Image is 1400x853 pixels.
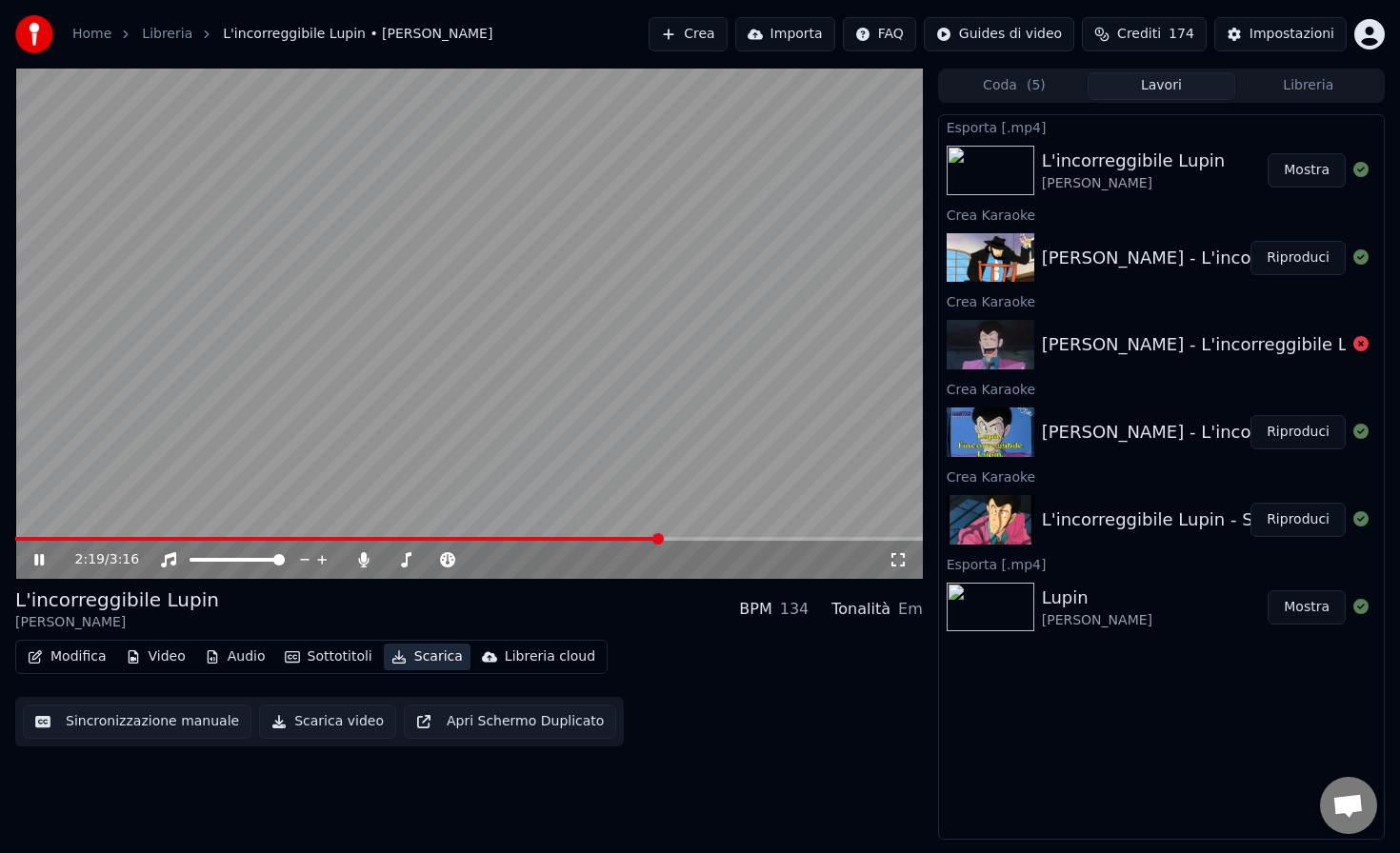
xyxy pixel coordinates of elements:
[1042,611,1152,630] div: [PERSON_NAME]
[1082,17,1207,51] button: Crediti174
[72,25,492,44] nav: breadcrumb
[1117,25,1161,44] span: Crediti
[1169,25,1194,44] span: 174
[1250,25,1334,44] div: Impostazioni
[15,15,53,53] img: youka
[110,550,139,569] span: 3:16
[118,644,193,670] button: Video
[384,644,470,670] button: Scarica
[1235,72,1382,100] button: Libreria
[1214,17,1347,51] button: Impostazioni
[1268,590,1346,625] button: Mostra
[1042,506,1353,533] div: L'incorreggibile Lupin - Sigla Italiana
[939,377,1384,400] div: Crea Karaoke
[223,25,492,44] span: L'incorreggibile Lupin • [PERSON_NAME]
[75,550,105,569] span: 2:19
[505,647,595,666] div: Libreria cloud
[404,704,616,739] button: Apri Schermo Duplicato
[780,598,810,621] div: 134
[1042,419,1385,446] div: [PERSON_NAME] - L'incorreggibile Lupin
[941,72,1088,100] button: Coda
[939,289,1384,312] div: Crea Karaoke
[649,17,727,51] button: Crea
[843,17,916,51] button: FAQ
[1088,72,1234,100] button: Lavori
[259,704,396,739] button: Scarica video
[939,552,1384,575] div: Esporta [.mp4]
[1250,241,1346,275] button: Riproduci
[1250,415,1346,449] button: Riproduci
[739,598,771,621] div: BPM
[197,644,273,670] button: Audio
[1268,153,1346,188] button: Mostra
[75,550,121,569] div: /
[924,17,1074,51] button: Guides di video
[23,704,251,739] button: Sincronizzazione manuale
[1042,174,1226,193] div: [PERSON_NAME]
[1042,331,1385,358] div: [PERSON_NAME] - L'incorreggibile Lupin
[1042,148,1226,174] div: L'incorreggibile Lupin
[1042,245,1385,271] div: [PERSON_NAME] - L'incorreggibile Lupin
[1027,76,1046,95] span: ( 5 )
[939,203,1384,226] div: Crea Karaoke
[898,598,923,621] div: Em
[20,644,114,670] button: Modifica
[1320,777,1377,834] div: Aprire la chat
[15,613,219,632] div: [PERSON_NAME]
[277,644,380,670] button: Sottotitoli
[831,598,890,621] div: Tonalità
[142,25,192,44] a: Libreria
[735,17,835,51] button: Importa
[1042,585,1152,611] div: Lupin
[939,465,1384,487] div: Crea Karaoke
[1250,503,1346,537] button: Riproduci
[15,586,219,613] div: L'incorreggibile Lupin
[939,115,1384,138] div: Esporta [.mp4]
[72,25,111,44] a: Home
